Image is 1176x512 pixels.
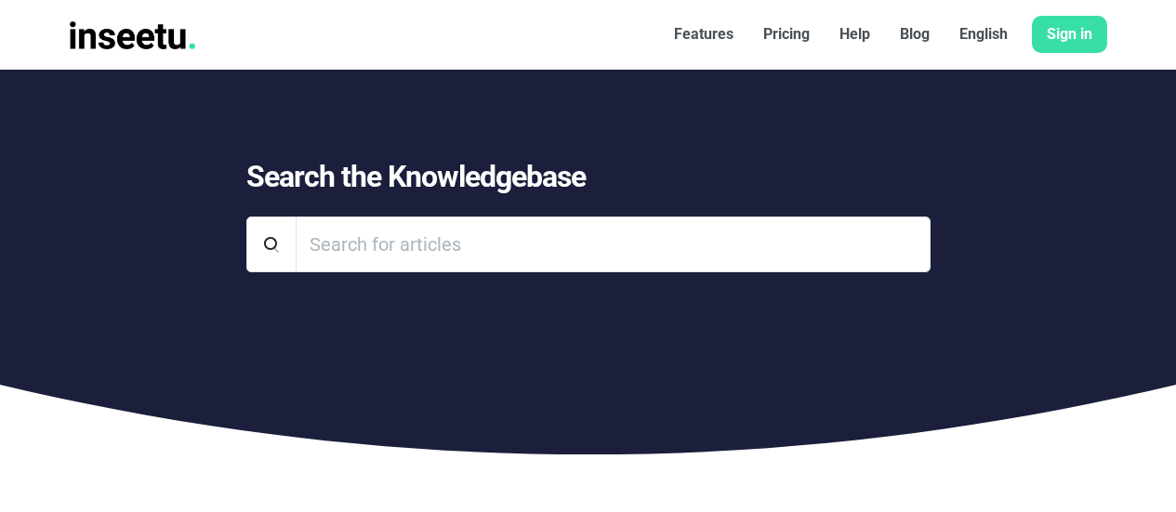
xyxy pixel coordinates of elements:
[1047,25,1092,43] font: Sign in
[763,25,810,43] font: Pricing
[885,16,945,53] a: Blog
[945,16,1023,53] a: English
[296,217,931,272] input: Search
[674,25,733,43] font: Features
[825,16,885,53] a: Help
[748,16,825,53] a: Pricing
[659,16,748,53] a: Features
[246,159,931,194] h1: Search the Knowledgebase
[70,21,196,49] img: INSEETU
[900,25,930,43] font: Blog
[1032,16,1107,53] a: Sign in
[839,25,870,43] font: Help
